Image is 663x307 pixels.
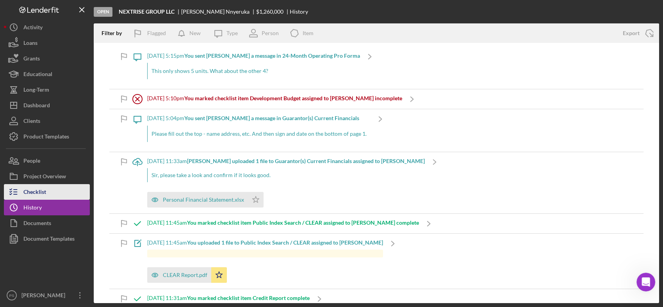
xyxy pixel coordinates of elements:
[184,115,359,121] b: You sent [PERSON_NAME] a message in Guarantor(s) Current Financials
[16,162,131,170] div: Update Permissions Settings
[128,25,174,41] button: Flagged
[98,12,114,28] img: Profile image for Allison
[4,231,90,247] button: Document Templates
[23,153,40,170] div: People
[4,66,90,82] button: Educational
[23,200,42,217] div: History
[4,287,90,303] button: PS[PERSON_NAME]
[4,35,90,51] a: Loans
[128,152,444,213] a: [DATE] 11:33am[PERSON_NAME] uploaded 1 file to Guarantor(s) Current Financials assigned to [PERSO...
[147,95,402,101] div: [DATE] 5:10pm
[82,118,104,126] div: • 5h ago
[11,140,145,156] button: Search for help
[23,66,52,84] div: Educational
[23,169,66,186] div: Project Overview
[23,51,40,68] div: Grants
[4,169,90,184] button: Project Overview
[4,215,90,231] button: Documents
[147,240,383,246] div: [DATE] 11:45am
[147,267,227,283] button: CLEAR Report.pdf
[16,55,141,69] p: Hi [PERSON_NAME]
[11,173,145,188] div: Pipeline and Forecast View
[184,95,402,101] b: You marked checklist item Development Budget assigned to [PERSON_NAME] incomplete
[147,168,425,182] div: Sir, please take a look and confirm if it looks good.
[303,30,314,36] div: Item
[23,35,37,53] div: Loans
[615,25,659,41] button: Export
[256,8,283,15] span: $1,260,000
[23,184,46,202] div: Checklist
[147,115,371,121] div: [DATE] 5:04pm
[163,272,207,278] div: CLEAR Report.pdf
[163,197,244,203] div: Personal Financial Statement.xlsx
[16,15,28,27] img: logo
[174,25,209,41] button: New
[4,98,90,113] button: Dashboard
[4,153,90,169] button: People
[147,220,419,226] div: [DATE] 11:45am
[187,239,383,246] b: You uploaded 1 file to Public Index Search / CLEAR assigned to [PERSON_NAME]
[147,158,425,164] div: [DATE] 11:33am
[16,191,131,199] div: Archive a Project
[187,295,310,301] b: You marked checklist item Credit Report complete
[23,129,69,146] div: Product Templates
[94,7,112,17] div: Open
[23,215,51,233] div: Documents
[20,287,70,305] div: [PERSON_NAME]
[8,103,148,132] div: Profile image for ChristinaHi [PERSON_NAME], Thank you for reaching out! You, as the lender, can ...
[226,30,238,36] div: Type
[23,231,75,248] div: Document Templates
[151,67,356,75] p: This only shows 5 units. What about the other 4?
[128,47,380,89] a: [DATE] 5:15pmYou sent [PERSON_NAME] a message in 24-Month Operating Pro FormaThis only shows 5 un...
[151,130,367,138] p: Please fill out the top - name address, etc. And then sign and date on the bottom of page 1.
[4,184,90,200] button: Checklist
[128,109,390,151] a: [DATE] 5:04pmYou sent [PERSON_NAME] a message in Guarantor(s) Current FinancialsPlease fill out t...
[147,192,264,208] button: Personal Financial Statement.xlsx
[52,227,104,259] button: Messages
[16,110,32,126] img: Profile image for Christina
[187,158,425,164] b: [PERSON_NAME] uploaded 1 file to Guarantor(s) Current Financials assigned to [PERSON_NAME]
[147,295,310,301] div: [DATE] 11:31am
[4,200,90,215] button: History
[262,30,279,36] div: Person
[184,52,360,59] b: You sent [PERSON_NAME] a message in 24-Month Operating Pro Forma
[4,20,90,35] button: Activity
[4,82,90,98] button: Long-Term
[119,9,175,15] b: NEXTRISE GROUP LLC
[16,205,131,213] div: Exporting Data
[11,159,145,173] div: Update Permissions Settings
[23,82,49,99] div: Long-Term
[16,69,141,82] p: How can we help?
[23,98,50,115] div: Dashboard
[128,89,422,109] a: [DATE] 5:10pmYou marked checklist item Development Budget assigned to [PERSON_NAME] incomplete
[189,25,201,41] div: New
[147,25,166,41] div: Flagged
[636,273,655,291] iframe: Intercom live chat
[290,9,308,15] div: History
[11,202,145,216] div: Exporting Data
[17,247,35,252] span: Home
[8,92,148,133] div: Recent messageProfile image for ChristinaHi [PERSON_NAME], Thank you for reaching out! You, as th...
[128,214,438,233] a: [DATE] 11:45amYou marked checklist item Public Index Search / CLEAR assigned to [PERSON_NAME] com...
[9,293,14,298] text: PS
[134,12,148,27] div: Close
[16,98,140,106] div: Recent message
[4,113,90,129] button: Clients
[187,219,419,226] b: You marked checklist item Public Index Search / CLEAR assigned to [PERSON_NAME] complete
[16,176,131,185] div: Pipeline and Forecast View
[4,129,90,144] button: Product Templates
[128,234,403,289] a: [DATE] 11:45amYou uploaded 1 file to Public Index Search / CLEAR assigned to [PERSON_NAME]CLEAR R...
[113,12,129,28] img: Profile image for Christina
[4,51,90,66] button: Grants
